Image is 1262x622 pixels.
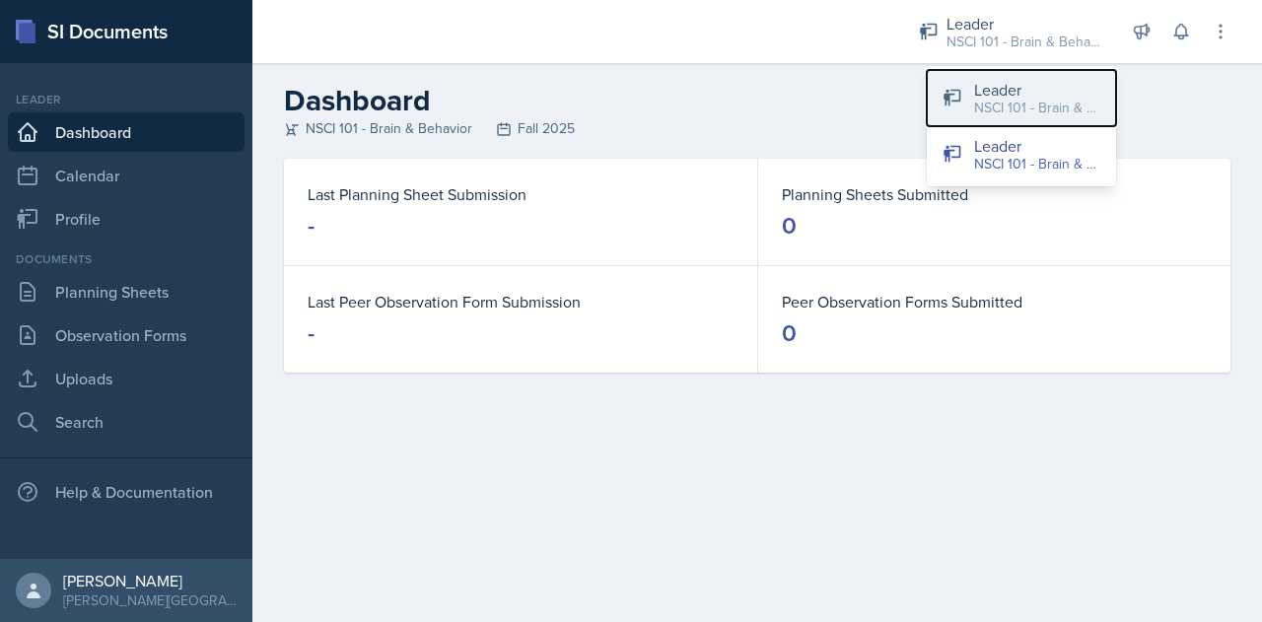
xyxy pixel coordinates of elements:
div: Leader [946,12,1104,35]
h2: Dashboard [284,83,1230,118]
div: Help & Documentation [8,472,245,512]
a: Uploads [8,359,245,398]
dt: Last Planning Sheet Submission [308,182,734,206]
a: Profile [8,199,245,239]
div: NSCI 101 - Brain & Behavior Fall 2025 [284,118,1230,139]
div: 0 [782,317,797,349]
div: Leader [974,78,1100,102]
div: Documents [8,250,245,268]
div: NSCI 101 - Brain & Behavior / Fall 2025 [974,154,1100,174]
div: [PERSON_NAME][GEOGRAPHIC_DATA] [63,590,237,610]
a: Calendar [8,156,245,195]
button: Leader NSCI 101 - Brain & Behavior / Fall 2025 [927,126,1116,182]
dt: Peer Observation Forms Submitted [782,290,1207,313]
div: NSCI 101 - Brain & Behavior / Fall 2025 [946,32,1104,52]
a: Search [8,402,245,442]
button: Leader NSCI 101 - Brain & Behavior / Fall 2025 [927,70,1116,126]
div: Leader [974,134,1100,158]
dt: Planning Sheets Submitted [782,182,1207,206]
div: [PERSON_NAME] [63,571,237,590]
div: NSCI 101 - Brain & Behavior / Fall 2025 [974,98,1100,118]
div: - [308,317,315,349]
div: Leader [8,91,245,108]
div: 0 [782,210,797,242]
div: - [308,210,315,242]
a: Observation Forms [8,315,245,355]
a: Dashboard [8,112,245,152]
a: Planning Sheets [8,272,245,311]
dt: Last Peer Observation Form Submission [308,290,734,313]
